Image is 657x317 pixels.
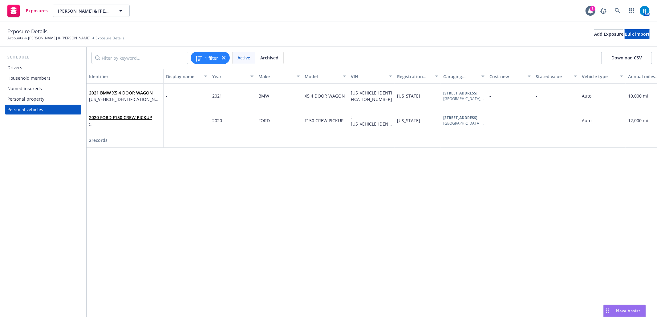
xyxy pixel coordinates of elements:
button: Garaging address [441,69,487,84]
div: Identifier [89,73,161,80]
button: Stated value [533,69,579,84]
button: Vehicle type [579,69,626,84]
div: VIN [351,73,385,80]
span: : [US_VEHICLE_IDENTIFICATION_NUMBER] [89,121,161,127]
span: [US_STATE] [397,118,420,123]
span: - [166,93,168,99]
span: Exposure Details [95,35,124,41]
div: Drag to move [604,305,611,317]
img: photo [640,6,650,16]
span: 10,000 mi [628,93,648,99]
div: Display name [166,73,201,80]
button: Year [210,69,256,84]
span: [US_STATE] [397,93,420,99]
button: [PERSON_NAME] & [PERSON_NAME] [53,5,130,17]
span: - [489,93,491,99]
span: 12,000 mi [628,118,648,123]
span: 2020 [212,118,222,123]
div: Vehicle type [582,73,616,80]
a: Drivers [5,63,81,73]
button: VIN [348,69,395,84]
button: Registration state [395,69,441,84]
div: Model [305,73,339,80]
div: Year [212,73,247,80]
b: [STREET_ADDRESS] [443,115,477,120]
div: Personal vehicles [7,105,43,114]
div: Cost new [489,73,524,80]
a: Switch app [626,5,638,17]
div: [GEOGRAPHIC_DATA] , CA , 92651 [443,96,485,102]
span: : [US_VEHICLE_IDENTIFICATION_NUMBER] [351,114,392,133]
div: [GEOGRAPHIC_DATA] , CA , 92651 [443,121,485,126]
span: F150 CREW PICKUP [305,118,343,123]
a: Report a Bug [597,5,610,17]
span: 2021 BMW X5 4 DOOR WAGON [89,90,161,96]
span: Exposures [26,8,48,13]
span: Active [237,54,250,61]
button: Identifier [87,69,164,84]
div: Add Exposure [594,30,623,39]
span: BMW [258,93,269,99]
div: Bulk import [625,30,650,39]
div: Garaging address [443,73,478,80]
div: Schedule [5,54,81,60]
span: - [536,118,537,123]
span: 2 records [89,137,107,143]
button: Model [302,69,348,84]
a: 2021 BMW X5 4 DOOR WAGON [89,90,153,96]
span: - [489,118,491,123]
div: Registration state [397,73,432,80]
span: Auto [582,118,591,123]
div: Stated value [536,73,570,80]
span: - [536,93,537,99]
span: [PERSON_NAME] & [PERSON_NAME] [58,8,111,14]
b: [STREET_ADDRESS] [443,90,477,96]
button: Nova Assist [603,305,646,317]
input: Filter by keyword... [91,52,188,64]
span: 1 filter [205,55,218,61]
div: Named insureds [7,84,42,94]
div: Household members [7,73,51,83]
div: Make [258,73,293,80]
span: X5 4 DOOR WAGON [305,93,345,99]
span: [US_VEHICLE_IDENTIFICATION_NUMBER] [89,96,161,102]
button: Download CSV [601,52,652,64]
span: FORD [258,118,270,123]
span: Archived [260,54,278,61]
button: Add Exposure [594,29,623,39]
a: Accounts [7,35,23,41]
a: Personal vehicles [5,105,81,114]
span: Auto [582,93,591,99]
span: 2020 FORD F150 CREW PICKUP [89,114,161,121]
div: 6 [590,6,595,11]
button: Make [256,69,302,84]
button: Bulk import [625,29,650,39]
a: Search [611,5,624,17]
a: Exposures [5,2,50,19]
a: Personal property [5,94,81,104]
span: [US_VEHICLE_IDENTIFICATION_NUMBER] [351,90,392,102]
button: Cost new [487,69,533,84]
span: Nova Assist [616,308,641,313]
button: Display name [164,69,210,84]
a: Named insureds [5,84,81,94]
a: [PERSON_NAME] & [PERSON_NAME] [28,35,91,41]
span: 2021 [212,93,222,99]
a: 2020 FORD F150 CREW PICKUP [89,114,152,120]
a: Household members [5,73,81,83]
div: Drivers [7,63,22,73]
span: Exposure Details [7,27,47,35]
div: Personal property [7,94,44,104]
span: - [166,117,168,124]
